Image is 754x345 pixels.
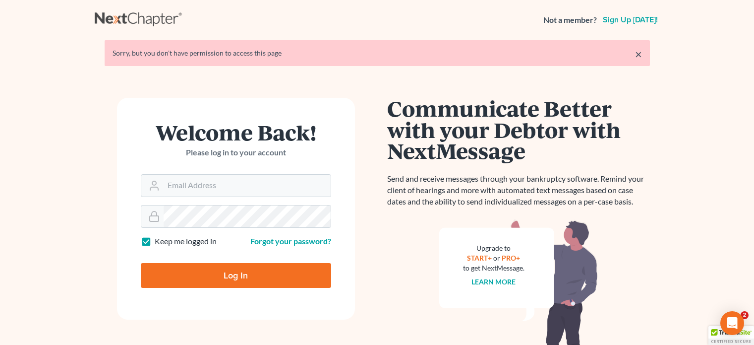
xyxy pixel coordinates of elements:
input: Log In [141,263,331,288]
span: 2 [741,311,749,319]
div: to get NextMessage. [463,263,524,273]
p: Please log in to your account [141,147,331,158]
div: Sorry, but you don't have permission to access this page [113,48,642,58]
strong: Not a member? [543,14,597,26]
a: Learn more [471,277,516,286]
input: Email Address [164,175,331,197]
div: TrustedSite Certified [708,326,754,345]
h1: Welcome Back! [141,122,331,143]
div: Open Intercom Messenger [720,311,744,335]
a: START+ [467,254,492,262]
a: PRO+ [502,254,520,262]
a: Forgot your password? [250,236,331,246]
div: Upgrade to [463,243,524,253]
p: Send and receive messages through your bankruptcy software. Remind your client of hearings and mo... [387,173,650,207]
span: or [493,254,500,262]
label: Keep me logged in [155,236,217,247]
a: × [635,48,642,60]
h1: Communicate Better with your Debtor with NextMessage [387,98,650,161]
a: Sign up [DATE]! [601,16,660,24]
